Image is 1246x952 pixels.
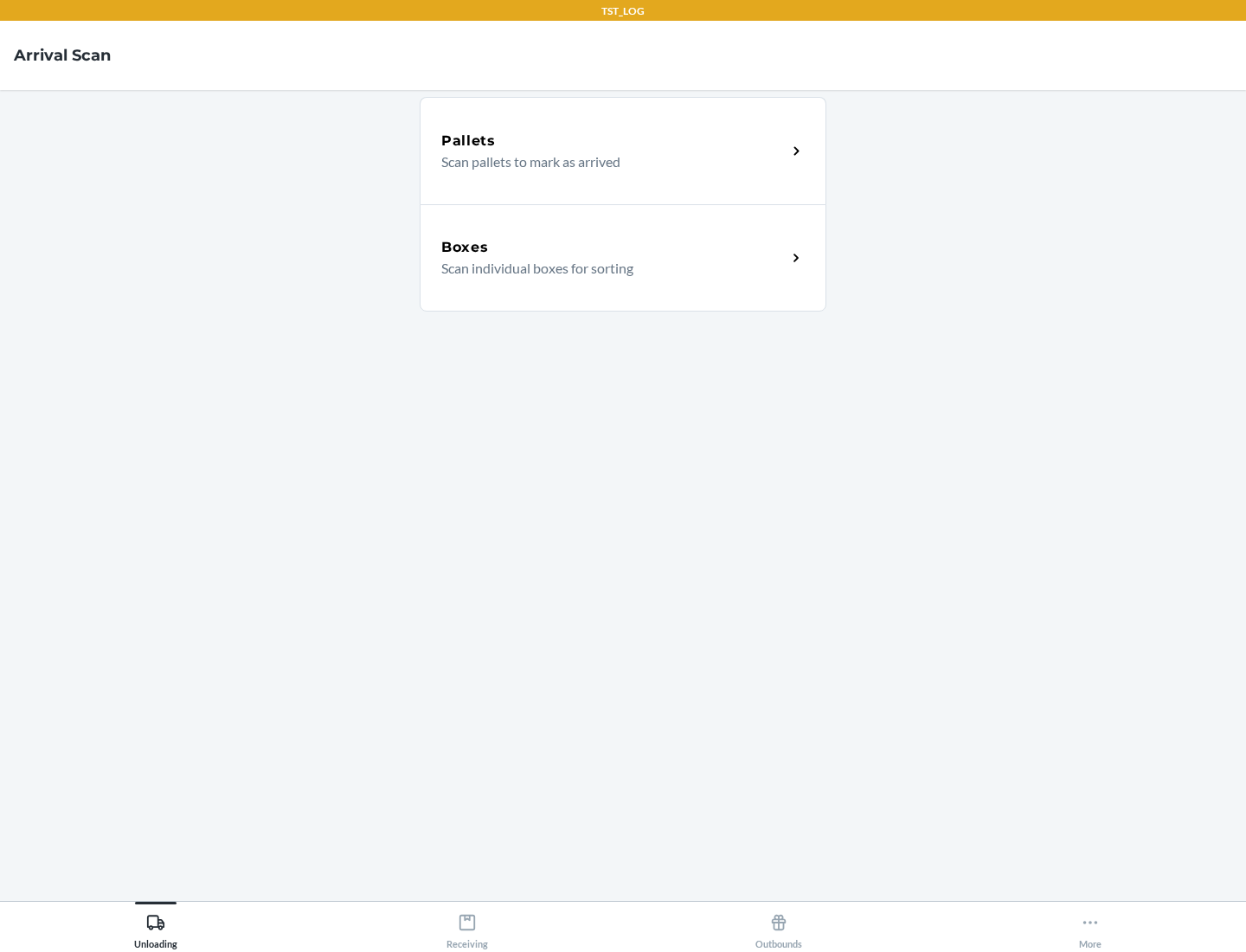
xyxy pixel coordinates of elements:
button: Receiving [311,902,623,949]
h5: Pallets [441,131,496,151]
button: Outbounds [623,902,934,949]
h4: Arrival Scan [14,44,111,67]
div: Receiving [446,906,488,949]
div: Unloading [134,906,177,949]
h5: Boxes [441,237,489,258]
div: More [1079,906,1101,949]
a: BoxesScan individual boxes for sorting [420,204,826,312]
div: Outbounds [755,906,802,949]
p: Scan individual boxes for sorting [441,258,773,279]
p: TST_LOG [601,3,645,19]
button: More [934,902,1246,949]
a: PalletsScan pallets to mark as arrived [420,97,826,204]
p: Scan pallets to mark as arrived [441,151,773,172]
